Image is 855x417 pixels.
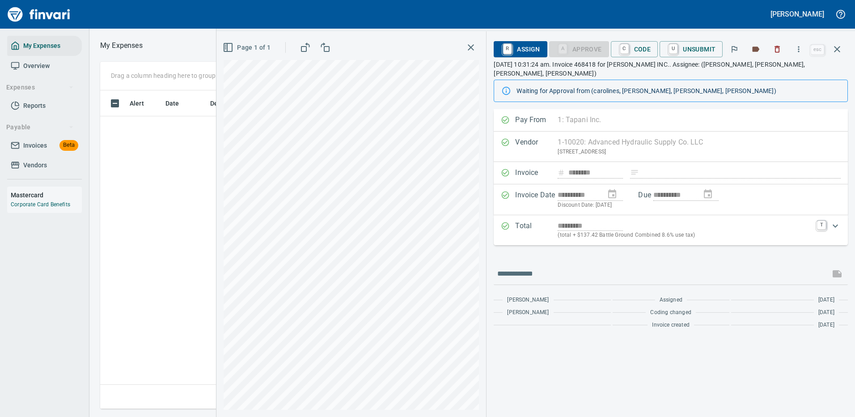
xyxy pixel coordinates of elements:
h6: Mastercard [11,190,82,200]
div: Waiting for Approval from (carolines, [PERSON_NAME], [PERSON_NAME], [PERSON_NAME]) [516,83,840,99]
span: My Expenses [23,40,60,51]
span: Beta [59,140,78,150]
a: Corporate Card Benefits [11,201,70,208]
span: Description [210,98,255,109]
span: Payable [6,122,74,133]
nav: breadcrumb [100,40,143,51]
span: Assigned [660,296,682,305]
span: Description [210,98,244,109]
span: This records your message into the invoice and notifies anyone mentioned [826,263,848,285]
button: [PERSON_NAME] [768,7,826,21]
a: U [669,44,677,54]
span: Overview [23,60,50,72]
a: Overview [7,56,82,76]
span: [DATE] [818,308,834,317]
span: Expenses [6,82,74,93]
a: T [817,221,826,230]
p: My Expenses [100,40,143,51]
button: Payable [3,119,77,136]
a: InvoicesBeta [7,136,82,156]
p: Drag a column heading here to group the table [111,71,242,80]
span: Alert [130,98,156,109]
button: Labels [746,39,766,59]
h5: [PERSON_NAME] [770,9,824,19]
span: [DATE] [818,296,834,305]
p: (total + $137.42 Battle Ground Combined 8.6% use tax) [558,231,812,240]
span: [PERSON_NAME] [507,296,549,305]
a: C [620,44,629,54]
span: Reports [23,100,46,111]
button: UUnsubmit [660,41,723,57]
div: Expand [494,215,848,245]
button: More [789,39,808,59]
a: My Expenses [7,36,82,56]
span: Code [618,42,651,57]
span: [PERSON_NAME] [507,308,549,317]
span: Date [165,98,179,109]
button: Page 1 of 1 [221,39,274,56]
span: Invoice created [652,321,690,330]
button: RAssign [494,41,547,57]
span: Vendors [23,160,47,171]
img: Finvari [5,4,72,25]
span: Unsubmit [667,42,715,57]
button: Flag [724,39,744,59]
a: Reports [7,96,82,116]
div: Coding Required [549,45,609,52]
p: [DATE] 10:31:24 am. Invoice 468418 for [PERSON_NAME] INC.. Assignee: ([PERSON_NAME], [PERSON_NAME... [494,60,848,78]
span: Coding changed [650,308,691,317]
span: Alert [130,98,144,109]
p: Total [515,221,558,240]
a: Vendors [7,155,82,175]
span: Assign [501,42,540,57]
span: [DATE] [818,321,834,330]
span: Invoices [23,140,47,151]
a: esc [811,45,824,55]
span: Close invoice [808,38,848,60]
button: Discard [767,39,787,59]
span: Date [165,98,191,109]
a: R [503,44,512,54]
button: CCode [611,41,658,57]
button: Expenses [3,79,77,96]
span: Page 1 of 1 [224,42,271,53]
